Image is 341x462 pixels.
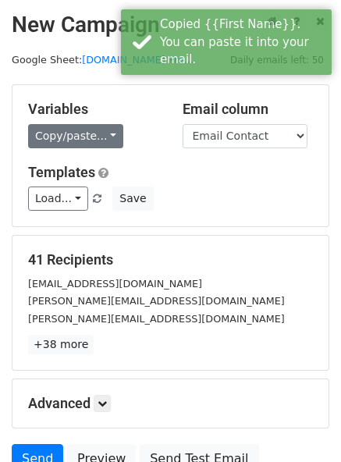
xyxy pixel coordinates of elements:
[28,313,285,325] small: [PERSON_NAME][EMAIL_ADDRESS][DOMAIN_NAME]
[160,16,325,69] div: Copied {{First Name}}. You can paste it into your email.
[12,12,329,38] h2: New Campaign
[263,387,341,462] iframe: Chat Widget
[28,124,123,148] a: Copy/paste...
[112,187,153,211] button: Save
[28,251,313,268] h5: 41 Recipients
[28,295,285,307] small: [PERSON_NAME][EMAIL_ADDRESS][DOMAIN_NAME]
[28,164,95,180] a: Templates
[28,395,313,412] h5: Advanced
[82,54,194,66] a: [DOMAIN_NAME] Pro...
[28,335,94,354] a: +38 more
[183,101,314,118] h5: Email column
[28,278,202,290] small: [EMAIL_ADDRESS][DOMAIN_NAME]
[28,101,159,118] h5: Variables
[12,54,194,66] small: Google Sheet:
[28,187,88,211] a: Load...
